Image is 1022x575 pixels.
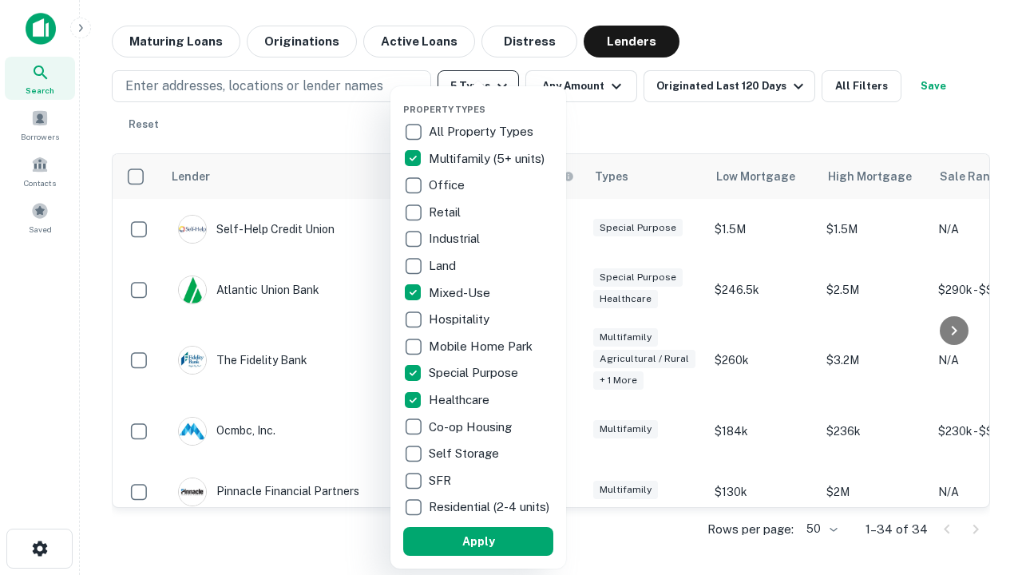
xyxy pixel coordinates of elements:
[429,256,459,276] p: Land
[429,284,493,303] p: Mixed-Use
[429,391,493,410] p: Healthcare
[403,527,553,556] button: Apply
[429,337,536,356] p: Mobile Home Park
[429,203,464,222] p: Retail
[429,498,553,517] p: Residential (2-4 units)
[429,363,521,383] p: Special Purpose
[429,310,493,329] p: Hospitality
[429,444,502,463] p: Self Storage
[429,229,483,248] p: Industrial
[429,471,454,490] p: SFR
[429,176,468,195] p: Office
[429,418,515,437] p: Co-op Housing
[429,149,548,169] p: Multifamily (5+ units)
[403,105,485,114] span: Property Types
[942,396,1022,473] iframe: Chat Widget
[429,122,537,141] p: All Property Types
